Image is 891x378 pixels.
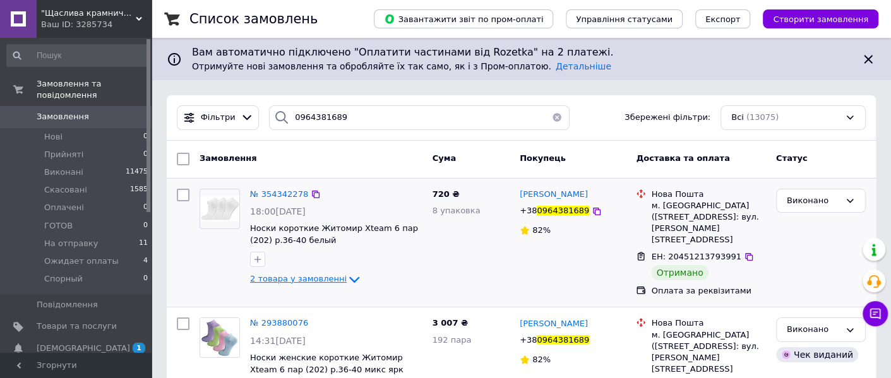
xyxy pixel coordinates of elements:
span: Всі [731,112,744,124]
span: 720 ₴ [433,189,460,199]
span: Вам автоматично підключено "Оплатити частинами від Rozetka" на 2 платежі. [192,45,851,60]
a: Детальніше [556,61,611,71]
a: Носки короткие Житомир Xteam 6 пар (202) р.36-40 белый [250,223,418,245]
span: Cума [433,153,456,163]
span: Скасовані [44,184,87,196]
span: 192 пара [433,335,472,345]
span: Доставка та оплата [636,153,729,163]
span: Товари та послуги [37,321,117,332]
span: [PERSON_NAME] [520,189,588,199]
button: Завантажити звіт по пром-оплаті [374,9,553,28]
span: 3 007 ₴ [433,318,468,328]
button: Управління статусами [566,9,683,28]
a: 2 товара у замовленні [250,274,362,283]
span: 11475 [126,167,148,178]
span: Експорт [705,15,741,24]
span: Нові [44,131,63,143]
a: [PERSON_NAME] [520,318,588,330]
img: Фото товару [200,318,239,357]
span: Замовлення та повідомлення [37,78,152,101]
span: 8 упаковка [433,206,481,215]
img: Фото товару [200,196,239,221]
span: 0 [143,149,148,160]
button: Експорт [695,9,751,28]
span: Покупець [520,153,566,163]
button: Очистить [544,105,570,130]
span: 18:00[DATE] [250,206,306,216]
span: +38 [520,335,537,345]
span: [DEMOGRAPHIC_DATA] [37,343,130,354]
span: 1585 [130,184,148,196]
span: На отправку [44,238,98,249]
span: Спорный [44,273,83,285]
a: Фото товару [200,317,240,358]
span: 0964381689 [537,206,589,215]
a: Носки женские короткие Житомир Xteam 6 пар (202) р.36-40 микс ярк [250,353,404,374]
span: ГОТОВ [44,220,73,232]
input: Пошук [6,44,149,67]
div: м. [GEOGRAPHIC_DATA] ([STREET_ADDRESS]: вул. [PERSON_NAME][STREET_ADDRESS] [651,200,765,246]
span: Статус [776,153,808,163]
span: Завантажити звіт по пром-оплаті [384,13,543,25]
div: Нова Пошта [651,317,765,329]
span: 82% [532,225,551,235]
div: Оплата за реквізитами [651,285,765,297]
span: Оплачені [44,202,84,213]
span: 2 товара у замовленні [250,274,347,283]
span: Фільтри [201,112,236,124]
div: Нова Пошта [651,189,765,200]
span: Замовлення [200,153,256,163]
span: 0964381689 [537,335,589,345]
div: Ваш ID: 3285734 [41,19,152,30]
span: [PERSON_NAME] [520,319,588,328]
button: Створити замовлення [763,9,878,28]
span: Ожидает оплаты [44,256,119,267]
span: Повідомлення [37,299,98,310]
div: Чек виданий [776,347,858,362]
span: 1 [133,343,145,353]
span: Прийняті [44,149,83,160]
a: Фото товару [200,189,240,229]
span: 11 [139,238,148,249]
span: +380964381689 [520,335,589,345]
div: Отримано [651,265,708,280]
span: Отримуйте нові замовлення та обробляйте їх так само, як і з Пром-оплатою. [192,61,611,71]
span: Створити замовлення [773,15,868,24]
button: Чат з покупцем [863,301,888,326]
div: Виконано [787,194,840,208]
div: м. [GEOGRAPHIC_DATA] ([STREET_ADDRESS]: вул. [PERSON_NAME][STREET_ADDRESS] [651,329,765,375]
span: 4 [143,256,148,267]
span: "Щаслива крамничка" [41,8,136,19]
span: ЕН: 20451213793991 [651,252,741,261]
span: 0 [143,220,148,232]
span: Збережені фільтри: [625,112,710,124]
span: +38 [520,206,537,215]
a: Створити замовлення [750,14,878,23]
div: Виконано [787,323,840,336]
span: Замовлення [37,111,89,122]
a: [PERSON_NAME] [520,189,588,201]
span: +380964381689 [520,206,589,215]
h1: Список замовлень [189,11,318,27]
span: Виконані [44,167,83,178]
span: (13075) [746,112,779,122]
a: № 354342278 [250,189,308,199]
span: 14:31[DATE] [250,336,306,346]
a: № 293880076 [250,318,308,328]
span: 0 [143,273,148,285]
span: 0 [143,202,148,213]
span: Управління статусами [576,15,673,24]
span: 82% [532,355,551,364]
span: 0 [143,131,148,143]
input: Пошук за номером замовлення, ПІБ покупця, номером телефону, Email, номером накладної [269,105,570,130]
